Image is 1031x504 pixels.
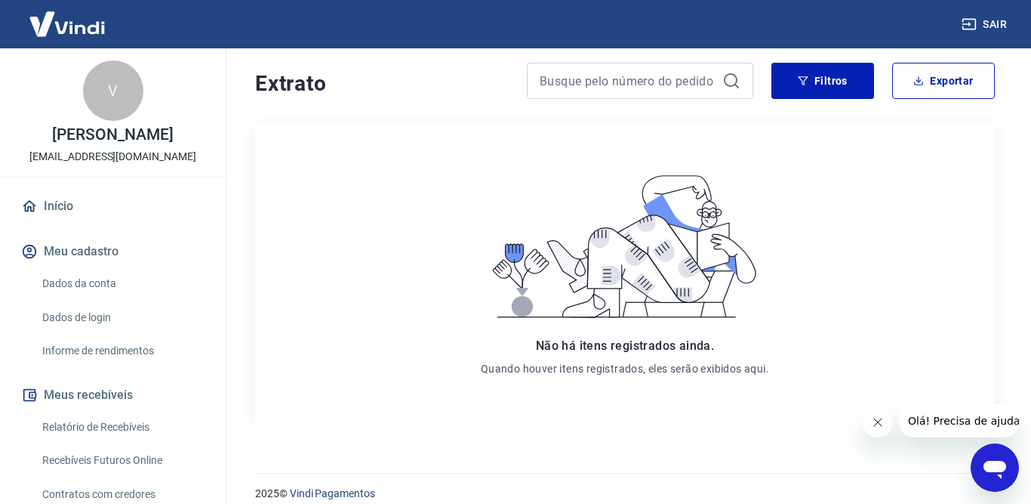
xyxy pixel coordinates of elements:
p: 2025 © [255,486,995,502]
img: Vindi [18,1,116,47]
a: Dados da conta [36,268,208,299]
input: Busque pelo número do pedido [540,70,716,92]
a: Relatório de Recebíveis [36,412,208,443]
a: Vindi Pagamentos [290,487,375,499]
p: Quando houver itens registrados, eles serão exibidos aqui. [481,361,769,376]
button: Meu cadastro [18,235,208,268]
a: Informe de rendimentos [36,335,208,366]
a: Início [18,190,208,223]
div: V [83,60,143,121]
button: Exportar [892,63,995,99]
button: Meus recebíveis [18,379,208,412]
span: Não há itens registrados ainda. [536,339,714,353]
a: Recebíveis Futuros Online [36,445,208,476]
button: Filtros [771,63,874,99]
p: [PERSON_NAME] [52,127,173,143]
iframe: Fechar mensagem [863,407,893,438]
span: Olá! Precisa de ajuda? [9,11,127,23]
button: Sair [959,11,1013,39]
p: [EMAIL_ADDRESS][DOMAIN_NAME] [29,149,196,165]
iframe: Botão para abrir a janela de mensagens [971,444,1019,492]
h4: Extrato [255,69,509,99]
iframe: Mensagem da empresa [899,404,1019,438]
a: Dados de login [36,302,208,333]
